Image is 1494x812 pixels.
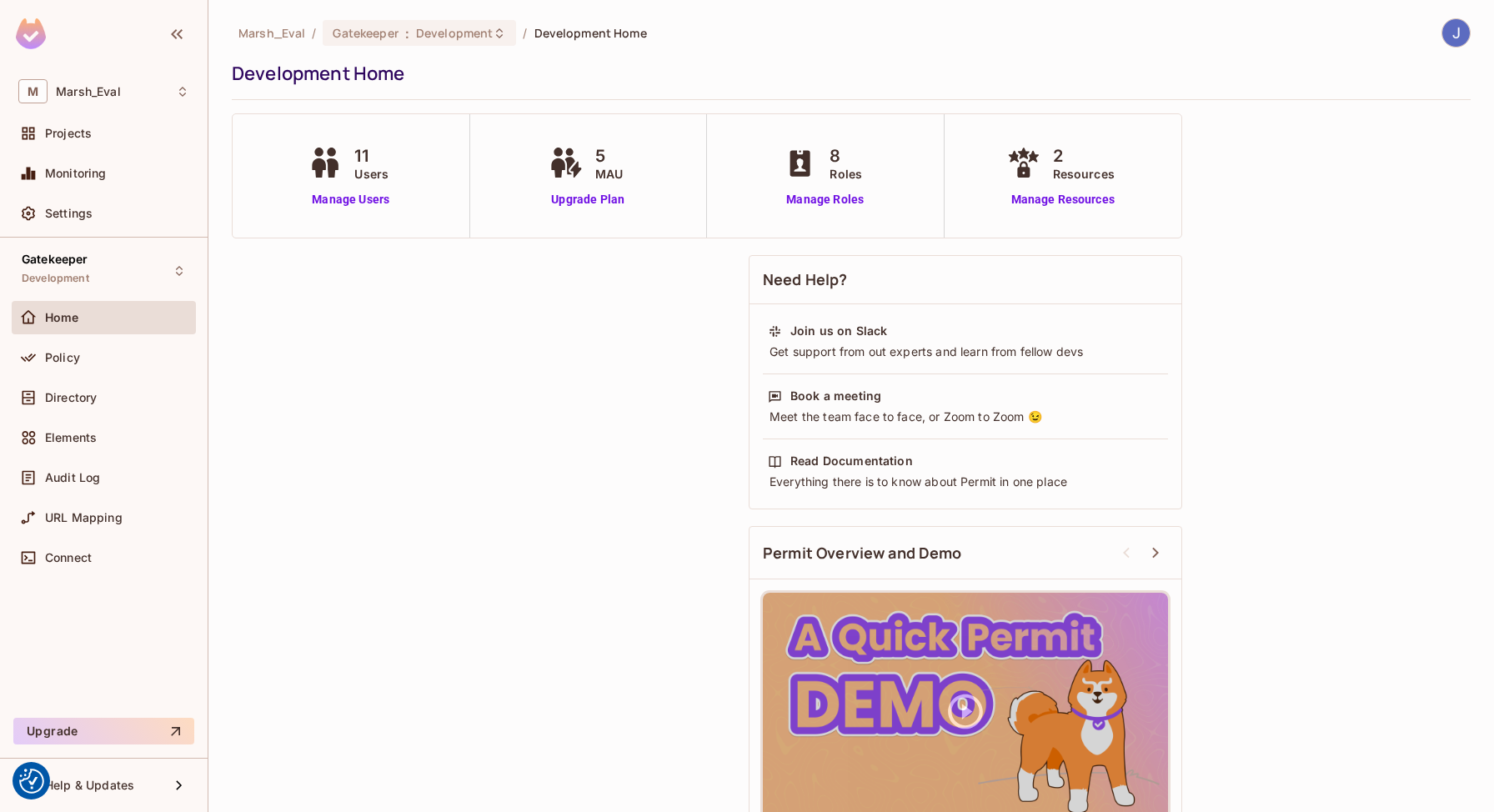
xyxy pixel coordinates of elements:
[416,25,493,41] span: Development
[595,143,623,168] span: 5
[790,323,887,339] div: Join us on Slack
[768,474,1163,490] div: Everything there is to know about Permit in one place
[312,25,316,41] li: /
[763,269,848,290] span: Need Help?
[45,511,123,524] span: URL Mapping
[45,351,80,364] span: Policy
[18,79,48,103] span: M
[534,25,647,41] span: Development Home
[45,779,134,792] span: Help & Updates
[45,207,93,220] span: Settings
[768,343,1163,360] div: Get support from out experts and learn from fellow devs
[354,165,389,183] span: Users
[830,143,862,168] span: 8
[523,25,527,41] li: /
[45,127,92,140] span: Projects
[404,27,410,40] span: :
[45,551,92,564] span: Connect
[333,25,398,41] span: Gatekeeper
[45,391,97,404] span: Directory
[45,471,100,484] span: Audit Log
[16,18,46,49] img: SReyMgAAAABJRU5ErkJggg==
[545,191,631,208] a: Upgrade Plan
[1442,19,1470,47] img: Jose Basanta
[790,453,913,469] div: Read Documentation
[45,167,107,180] span: Monitoring
[238,25,305,41] span: the active workspace
[1003,191,1123,208] a: Manage Resources
[56,85,121,98] span: Workspace: Marsh_Eval
[768,409,1163,425] div: Meet the team face to face, or Zoom to Zoom 😉
[22,253,88,266] span: Gatekeeper
[790,388,881,404] div: Book a meeting
[45,431,97,444] span: Elements
[19,769,44,794] img: Revisit consent button
[304,191,397,208] a: Manage Users
[13,718,194,744] button: Upgrade
[763,543,962,564] span: Permit Overview and Demo
[1053,165,1115,183] span: Resources
[232,61,1462,86] div: Development Home
[45,311,79,324] span: Home
[595,165,623,183] span: MAU
[19,769,44,794] button: Consent Preferences
[354,143,389,168] span: 11
[22,272,89,285] span: Development
[1053,143,1115,168] span: 2
[780,191,870,208] a: Manage Roles
[830,165,862,183] span: Roles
